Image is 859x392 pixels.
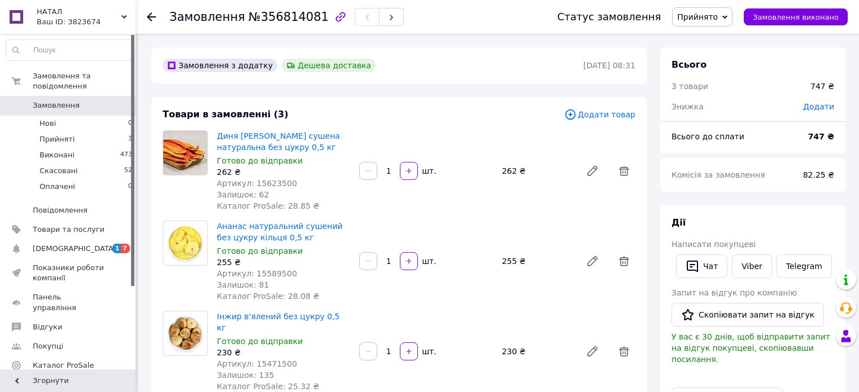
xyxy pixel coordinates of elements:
[163,59,277,72] div: Замовлення з додатку
[40,118,56,129] span: Нові
[217,156,303,165] span: Готово до відправки
[33,322,62,332] span: Відгуки
[671,240,756,249] span: Написати покупцеві
[163,131,207,175] img: Диня Канталупа сушена натуральна без цукру 0,5 кг
[128,118,132,129] span: 0
[217,312,340,332] a: Інжир в'ялений без цукру 0,5 кг
[120,150,132,160] span: 473
[217,280,269,289] span: Залишок: 81
[419,346,437,357] div: шт.
[217,190,269,199] span: Залишок: 62
[671,82,708,91] span: 3 товари
[498,343,577,359] div: 230 ₴
[33,360,94,371] span: Каталог ProSale
[128,182,132,192] span: 0
[744,8,848,25] button: Замовлення виконано
[671,170,765,179] span: Комісія за замовлення
[803,102,834,111] span: Додати
[613,250,635,272] span: Видалити
[217,131,340,152] a: Диня [PERSON_NAME] сушена натуральна без цукру 0,5 кг
[37,7,121,17] span: НАТАЛ
[217,246,303,256] span: Готово до відправки
[613,340,635,363] span: Видалити
[40,182,75,192] span: Оплачені
[671,59,707,70] span: Всього
[33,205,88,215] span: Повідомлення
[217,257,350,268] div: 255 ₴
[33,224,104,235] span: Товари та послуги
[33,244,116,254] span: [DEMOGRAPHIC_DATA]
[564,108,635,121] span: Додати товар
[671,288,797,297] span: Запит на відгук про компанію
[583,61,635,70] time: [DATE] 08:31
[112,244,121,253] span: 1
[419,165,437,177] div: шт.
[217,371,274,380] span: Залишок: 135
[248,10,329,24] span: №356814081
[217,337,303,346] span: Готово до відправки
[163,311,207,355] img: Інжир в'ялений без цукру 0,5 кг
[282,59,376,72] div: Дешева доставка
[557,11,661,23] div: Статус замовлення
[419,256,437,267] div: шт.
[498,253,577,269] div: 255 ₴
[40,166,78,176] span: Скасовані
[163,109,289,120] span: Товари в замовленні (3)
[33,341,63,351] span: Покупці
[671,132,744,141] span: Всього до сплати
[498,163,577,179] div: 262 ₴
[147,11,156,23] div: Повернутися назад
[808,132,834,141] b: 747 ₴
[753,13,839,21] span: Замовлення виконано
[128,134,132,144] span: 3
[581,160,604,182] a: Редагувати
[732,254,771,278] a: Viber
[121,244,130,253] span: 7
[613,160,635,182] span: Видалити
[671,332,830,364] span: У вас є 30 днів, щоб відправити запит на відгук покупцеві, скопіювавши посилання.
[37,17,136,27] div: Ваш ID: 3823674
[581,340,604,363] a: Редагувати
[671,217,686,228] span: Дії
[217,292,319,301] span: Каталог ProSale: 28.08 ₴
[40,150,75,160] span: Виконані
[217,222,343,242] a: Ананас натуральний сушений без цукру кільця 0,5 кг
[671,102,704,111] span: Знижка
[217,382,319,391] span: Каталог ProSale: 25.32 ₴
[33,71,136,91] span: Замовлення та повідомлення
[33,263,104,283] span: Показники роботи компанії
[6,40,133,60] input: Пошук
[33,292,104,312] span: Панель управління
[217,201,319,210] span: Каталог ProSale: 28.85 ₴
[124,166,132,176] span: 52
[671,303,824,327] button: Скопіювати запит на відгук
[217,359,297,368] span: Артикул: 15471500
[163,221,207,265] img: Ананас натуральний сушений без цукру кільця 0,5 кг
[676,254,727,278] button: Чат
[677,12,718,21] span: Прийнято
[169,10,245,24] span: Замовлення
[777,254,832,278] a: Telegram
[217,166,350,178] div: 262 ₴
[217,347,350,358] div: 230 ₴
[33,100,80,111] span: Замовлення
[581,250,604,272] a: Редагувати
[810,81,834,92] div: 747 ₴
[217,269,297,278] span: Артикул: 15589500
[217,179,297,188] span: Артикул: 15623500
[40,134,75,144] span: Прийняті
[803,170,834,179] span: 82.25 ₴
